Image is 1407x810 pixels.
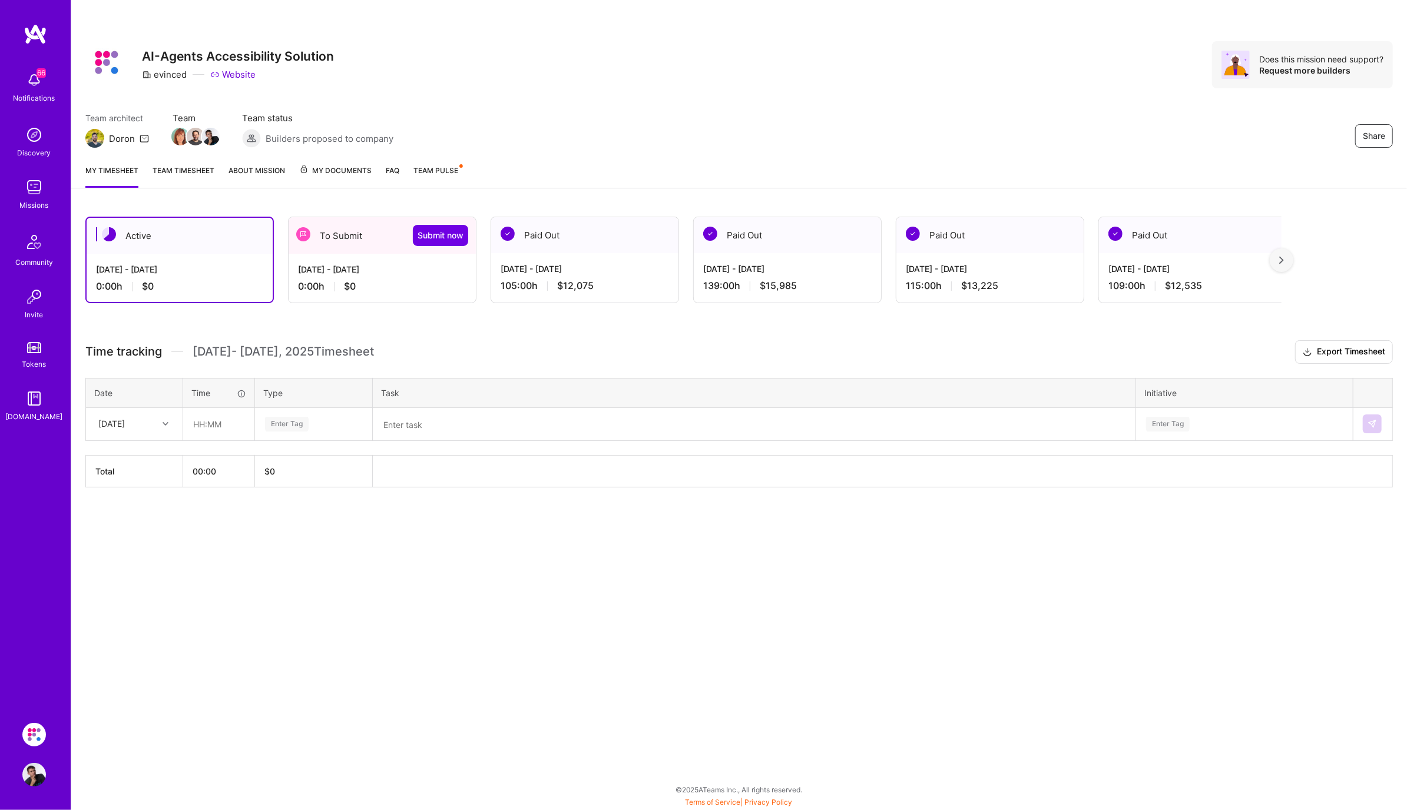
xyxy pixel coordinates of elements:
span: Team [173,112,219,124]
div: Notifications [14,92,55,104]
img: Team Architect [85,129,104,148]
div: Time [191,387,246,399]
img: Paid Out [703,227,717,241]
span: Share [1363,130,1385,142]
th: Task [373,378,1136,407]
span: Time tracking [85,344,162,359]
img: Submit [1368,419,1377,429]
img: Team Member Avatar [171,128,189,145]
img: Team Member Avatar [187,128,204,145]
div: [DATE] - [DATE] [501,263,669,275]
div: Enter Tag [1146,415,1190,433]
img: Team Member Avatar [202,128,220,145]
div: Discovery [18,147,51,159]
button: Share [1355,124,1393,148]
span: Team architect [85,112,149,124]
span: $0 [142,280,154,293]
div: 0:00 h [298,280,466,293]
div: Community [15,256,53,268]
img: Invite [22,285,46,308]
img: User Avatar [22,763,46,786]
img: guide book [22,387,46,410]
a: Team Member Avatar [173,127,188,147]
span: $13,225 [961,280,998,292]
img: tokens [27,342,41,353]
a: Team timesheet [153,164,214,188]
i: icon CompanyGray [142,70,151,79]
span: | [686,798,793,806]
span: Builders proposed to company [266,132,393,145]
th: Total [86,455,183,487]
a: Website [210,68,256,81]
img: Paid Out [906,227,920,241]
div: Paid Out [694,217,881,253]
div: Doron [109,132,135,145]
span: $12,075 [557,280,594,292]
span: Team status [242,112,393,124]
div: Request more builders [1259,65,1383,76]
span: $ 0 [264,466,275,476]
div: 139:00 h [703,280,872,292]
a: User Avatar [19,763,49,786]
div: Invite [25,308,44,321]
div: [DATE] [98,418,125,430]
div: [DATE] - [DATE] [298,263,466,275]
a: Privacy Policy [745,798,793,806]
div: Active [87,218,273,254]
th: Date [86,378,183,407]
img: bell [22,68,46,92]
div: 115:00 h [906,280,1074,292]
img: Evinced: AI-Agents Accessibility Solution [22,723,46,746]
a: About Mission [229,164,285,188]
span: [DATE] - [DATE] , 2025 Timesheet [193,344,374,359]
div: 109:00 h [1108,280,1277,292]
div: [DATE] - [DATE] [906,263,1074,275]
div: Paid Out [1099,217,1286,253]
img: right [1279,256,1284,264]
a: Team Member Avatar [203,127,219,147]
img: Paid Out [1108,227,1123,241]
img: Builders proposed to company [242,129,261,148]
div: [DATE] - [DATE] [703,263,872,275]
img: Company Logo [85,41,128,84]
th: Type [255,378,373,407]
div: Tokens [22,358,47,370]
img: teamwork [22,175,46,199]
span: Team Pulse [413,166,458,175]
div: [DATE] - [DATE] [96,263,263,275]
div: Enter Tag [265,415,309,433]
span: $0 [344,280,356,293]
div: Initiative [1144,387,1345,399]
a: Team Member Avatar [188,127,203,147]
img: Active [102,227,116,241]
img: Paid Out [501,227,515,241]
div: 105:00 h [501,280,669,292]
i: icon Download [1303,346,1312,358]
a: Terms of Service [686,798,741,806]
div: Missions [20,199,49,211]
span: My Documents [299,164,372,177]
img: logo [24,24,47,45]
div: Paid Out [896,217,1084,253]
a: Team Pulse [413,164,462,188]
div: [DOMAIN_NAME] [6,410,63,423]
i: icon Mail [140,134,149,143]
div: To Submit [289,217,476,254]
img: Community [20,228,48,256]
span: $12,535 [1165,280,1202,292]
a: FAQ [386,164,399,188]
span: $15,985 [760,280,797,292]
div: © 2025 ATeams Inc., All rights reserved. [71,775,1407,804]
span: Submit now [418,230,464,241]
div: Paid Out [491,217,678,253]
input: HH:MM [184,409,254,440]
button: Submit now [413,225,468,246]
button: Export Timesheet [1295,340,1393,364]
div: Does this mission need support? [1259,54,1383,65]
img: discovery [22,123,46,147]
img: To Submit [296,227,310,241]
h3: AI-Agents Accessibility Solution [142,49,334,64]
img: Avatar [1221,51,1250,79]
div: [DATE] - [DATE] [1108,263,1277,275]
a: Evinced: AI-Agents Accessibility Solution [19,723,49,746]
